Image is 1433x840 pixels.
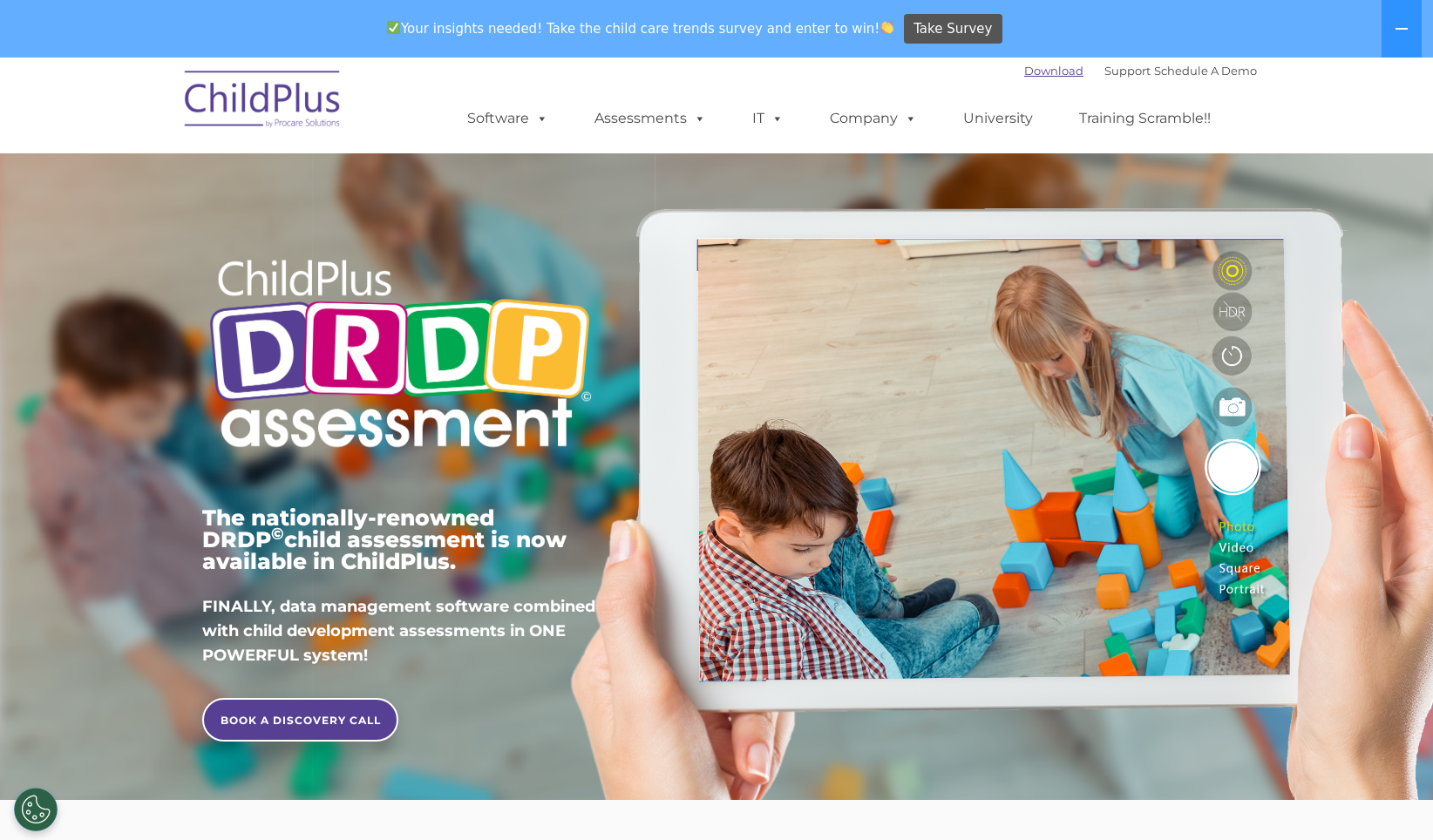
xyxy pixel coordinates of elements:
[1104,64,1151,78] a: Support
[1154,64,1257,78] a: Schedule A Demo
[1062,101,1228,136] a: Training Scramble!!
[202,236,598,477] img: Copyright - DRDP Logo Light
[577,101,723,136] a: Assessments
[387,21,400,34] img: ✅
[913,14,992,44] span: Take Survey
[176,58,350,146] img: ChildPlus by Procare Solutions
[271,524,284,544] sup: ©
[202,597,595,665] span: FINALLY, data management software combined with child development assessments in ONE POWERFUL sys...
[202,698,398,742] a: BOOK A DISCOVERY CALL
[946,101,1050,136] a: University
[202,505,567,574] span: The nationally-renowned DRDP child assessment is now available in ChildPlus.
[812,101,934,136] a: Company
[880,21,893,34] img: 👏
[379,11,901,45] span: Your insights needed! Take the child care trends survey and enter to win!
[1024,64,1083,78] a: Download
[904,14,1002,44] a: Take Survey
[735,101,801,136] a: IT
[450,101,566,136] a: Software
[1024,64,1257,78] font: |
[14,788,58,831] button: Cookies Settings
